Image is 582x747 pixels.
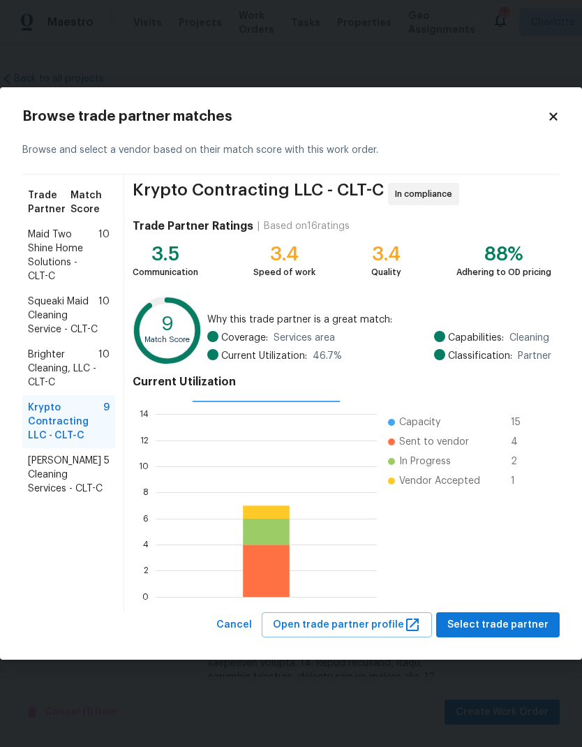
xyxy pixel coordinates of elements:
[133,183,384,205] span: Krypto Contracting LLC - CLT-C
[28,401,103,443] span: Krypto Contracting LLC - CLT-C
[221,331,268,345] span: Coverage:
[28,454,104,496] span: [PERSON_NAME] Cleaning Services - CLT-C
[144,566,149,575] text: 2
[104,454,110,496] span: 5
[28,348,98,390] span: Brighter Cleaning, LLC - CLT-C
[395,187,458,201] span: In compliance
[509,331,549,345] span: Cleaning
[139,462,149,471] text: 10
[142,592,149,600] text: 0
[253,247,315,261] div: 3.4
[98,228,110,283] span: 10
[399,435,469,449] span: Sent to vendor
[28,295,98,336] span: Squeaki Maid Cleaning Service - CLT-C
[98,348,110,390] span: 10
[28,228,98,283] span: Maid Two Shine Home Solutions - CLT-C
[70,188,110,216] span: Match Score
[274,331,335,345] span: Services area
[399,454,451,468] span: In Progress
[264,219,350,233] div: Based on 16 ratings
[143,514,149,522] text: 6
[399,474,480,488] span: Vendor Accepted
[98,295,110,336] span: 10
[436,612,560,638] button: Select trade partner
[140,436,149,444] text: 12
[211,612,258,638] button: Cancel
[448,331,504,345] span: Capabilities:
[133,375,551,389] h4: Current Utilization
[133,219,253,233] h4: Trade Partner Ratings
[511,435,533,449] span: 4
[253,219,264,233] div: |
[518,349,551,363] span: Partner
[140,410,149,418] text: 14
[511,415,533,429] span: 15
[143,488,149,496] text: 8
[371,247,401,261] div: 3.4
[456,247,551,261] div: 88%
[273,616,421,634] span: Open trade partner profile
[103,401,110,443] span: 9
[28,188,70,216] span: Trade Partner
[22,126,560,175] div: Browse and select a vendor based on their match score with this work order.
[133,247,198,261] div: 3.5
[399,415,440,429] span: Capacity
[448,349,512,363] span: Classification:
[447,616,549,634] span: Select trade partner
[161,315,173,334] text: 9
[221,349,307,363] span: Current Utilization:
[456,265,551,279] div: Adhering to OD pricing
[22,110,547,124] h2: Browse trade partner matches
[216,616,252,634] span: Cancel
[144,336,190,343] text: Match Score
[143,540,149,549] text: 4
[371,265,401,279] div: Quality
[133,265,198,279] div: Communication
[262,612,432,638] button: Open trade partner profile
[511,454,533,468] span: 2
[207,313,551,327] span: Why this trade partner is a great match:
[253,265,315,279] div: Speed of work
[313,349,342,363] span: 46.7 %
[511,474,533,488] span: 1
